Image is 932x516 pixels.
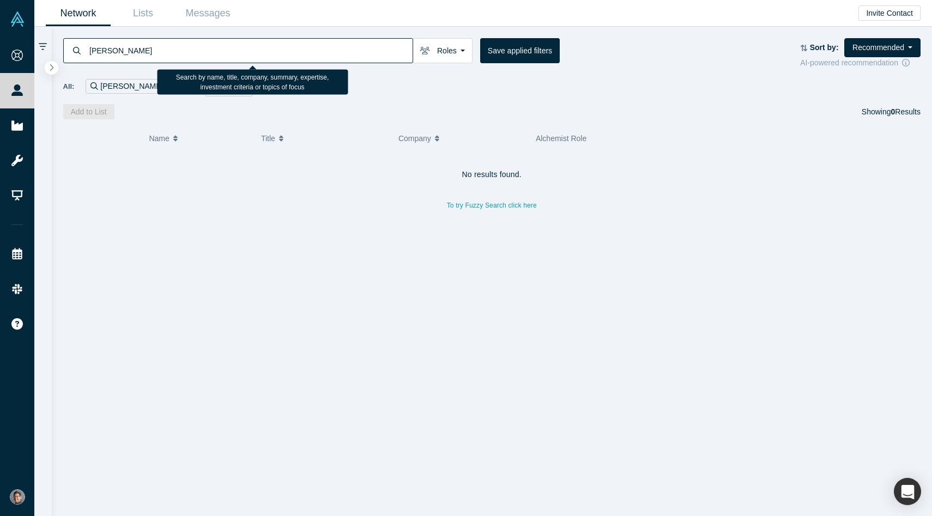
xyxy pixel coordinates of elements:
button: To try Fuzzy Search click here [439,198,544,213]
button: Remove Filter [163,80,171,93]
button: Save applied filters [480,38,560,63]
button: Remove Filter [238,80,246,93]
a: Messages [175,1,240,26]
button: Roles [413,38,473,63]
button: Name [149,127,250,150]
div: Showing [862,104,921,119]
span: All: [63,81,75,92]
strong: Sort by: [810,43,839,52]
input: Search by name, title, company, summary, expertise, investment criteria or topics of focus [88,38,413,63]
span: Title [261,127,275,150]
a: Network [46,1,111,26]
img: Charles Han's Account [10,489,25,505]
div: Angels [208,79,251,94]
a: Lists [111,1,175,26]
button: Company [398,127,524,150]
div: [PERSON_NAME] [86,79,176,94]
span: Alchemist Role [536,134,586,143]
button: Add to List [63,104,114,119]
h4: No results found. [63,170,921,179]
div: AI-powered recommendation [800,57,921,69]
span: Results [891,107,921,116]
button: Recommended [844,38,921,57]
img: Alchemist Vault Logo [10,11,25,27]
button: Invite Contact [858,5,921,21]
button: Title [261,127,387,150]
span: Company [398,127,431,150]
span: Name [149,127,169,150]
strong: 0 [891,107,895,116]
